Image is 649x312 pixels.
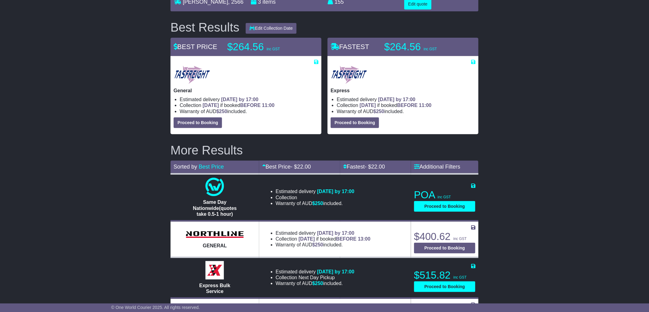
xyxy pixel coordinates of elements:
a: Best Price- $22.00 [262,164,311,170]
span: [DATE] by 17:00 [317,189,355,194]
p: $515.82 [414,269,475,281]
span: [DATE] [299,236,315,242]
li: Estimated delivery [180,97,318,102]
span: inc GST [438,195,451,199]
span: [DATE] by 17:00 [317,230,355,236]
span: BEST PRICE [174,43,217,51]
img: One World Courier: Same Day Nationwide(quotes take 0.5-1 hour) [205,178,224,196]
li: Collection [276,236,371,242]
span: $ [312,242,323,247]
a: Additional Filters [414,164,460,170]
li: Warranty of AUD included. [337,108,475,114]
span: GENERAL [203,243,227,248]
button: Proceed to Booking [414,281,475,292]
p: $400.62 [414,230,475,243]
h2: More Results [171,143,478,157]
span: [DATE] [203,103,219,108]
span: - $ [365,164,385,170]
span: $ [216,109,227,114]
a: Best Price [199,164,224,170]
span: 250 [315,281,323,286]
span: 13:00 [358,236,371,242]
li: Collection [276,275,355,280]
span: [DATE] by 17:00 [317,269,355,274]
span: if booked [299,236,371,242]
button: Proceed to Booking [174,117,222,128]
li: Warranty of AUD included. [276,200,355,206]
span: [DATE] [360,103,376,108]
span: 250 [315,201,323,206]
span: 11:00 [419,103,432,108]
li: Estimated delivery [276,188,355,194]
span: inc GST [267,47,280,51]
span: inc GST [453,275,467,280]
span: Same Day Nationwide(quotes take 0.5-1 hour) [193,200,237,216]
li: Warranty of AUD included. [276,242,371,248]
p: $264.56 [384,41,461,53]
img: Tasfreight: Express [331,65,368,85]
span: 250 [219,109,227,114]
p: POA [414,189,475,201]
span: inc GST [424,47,437,51]
button: Proceed to Booking [331,117,379,128]
div: Best Results [167,21,243,34]
span: if booked [203,103,275,108]
li: Estimated delivery [276,230,371,236]
span: Sorted by [174,164,197,170]
p: Express [331,88,475,93]
span: FASTEST [331,43,369,51]
li: Collection [276,195,355,200]
p: $264.56 [227,41,304,53]
span: [DATE] by 17:00 [378,97,416,102]
img: Border Express: Express Bulk Service [205,261,224,280]
li: Warranty of AUD included. [180,108,318,114]
li: Collection [180,102,318,108]
li: Estimated delivery [337,97,475,102]
span: - $ [291,164,311,170]
span: if booked [360,103,432,108]
li: Estimated delivery [276,269,355,275]
span: 250 [376,109,384,114]
span: $ [312,201,323,206]
span: $ [312,281,323,286]
img: Tasfreight: General [174,65,211,85]
span: © One World Courier 2025. All rights reserved. [111,305,200,310]
span: inc GST [453,237,467,241]
li: Warranty of AUD included. [276,280,355,286]
img: Northline Distribution: GENERAL [184,229,245,240]
span: BEFORE [336,236,357,242]
span: 22.00 [371,164,385,170]
li: Collection [337,102,475,108]
p: General [174,88,318,93]
span: $ [373,109,384,114]
button: Proceed to Booking [414,243,475,253]
button: Proceed to Booking [414,201,475,212]
span: [DATE] by 17:00 [221,97,259,102]
span: Express Bulk Service [199,283,230,294]
span: 11:00 [262,103,275,108]
a: Fastest- $22.00 [343,164,385,170]
button: Edit Collection Date [246,23,297,34]
span: 250 [315,242,323,247]
span: Next Day Pickup [299,275,335,280]
span: 22.00 [297,164,311,170]
span: BEFORE [240,103,261,108]
span: BEFORE [397,103,418,108]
